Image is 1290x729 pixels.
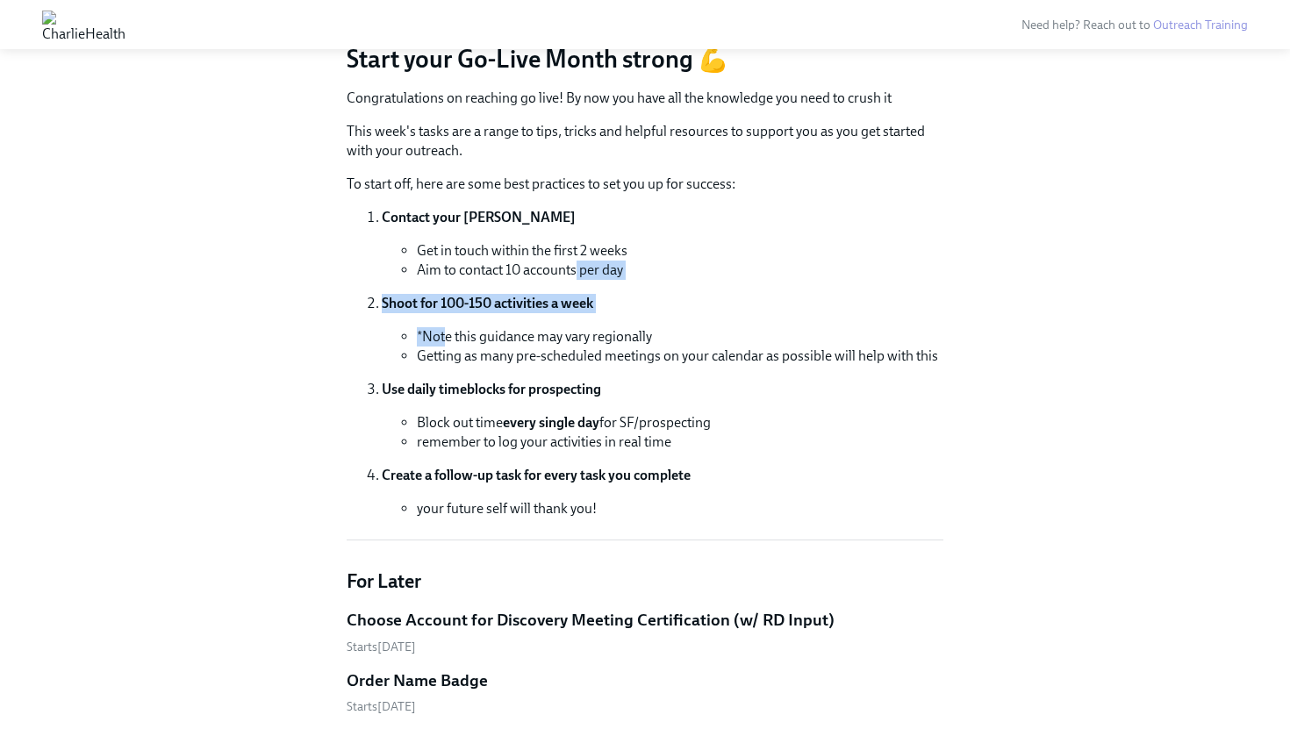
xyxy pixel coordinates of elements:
li: Block out time for SF/prospecting [417,413,943,432]
li: remember to log your activities in real time [417,432,943,452]
strong: Create a follow-up task for every task you complete [382,467,691,483]
li: Getting as many pre-scheduled meetings on your calendar as possible will help with this [417,347,943,366]
a: Order Name BadgeStarts[DATE] [347,669,943,716]
h5: Order Name Badge [347,669,488,692]
li: your future self will thank you! [417,499,943,518]
strong: every single day [503,414,599,431]
strong: Use daily timeblocks for prospecting [382,381,601,397]
h3: Start your Go-Live Month strong 💪 [347,43,943,75]
p: Congratulations on reaching go live! By now you have all the knowledge you need to crush it [347,89,943,108]
p: To start off, here are some best practices to set you up for success: [347,175,943,194]
li: Get in touch within the first 2 weeks [417,241,943,261]
span: Need help? Reach out to [1021,18,1248,32]
a: Outreach Training [1153,18,1248,32]
a: Choose Account for Discovery Meeting Certification (w/ RD Input)Starts[DATE] [347,609,943,655]
li: Aim to contact 10 accounts per day [417,261,943,280]
strong: Shoot for 100-150 activities a week [382,295,593,311]
li: *Note this guidance may vary regionally [417,327,943,347]
h5: Choose Account for Discovery Meeting Certification (w/ RD Input) [347,609,835,632]
img: CharlieHealth [42,11,125,39]
h4: For Later [347,568,943,595]
p: This week's tasks are a range to tips, tricks and helpful resources to support you as you get sta... [347,122,943,161]
strong: Contact your [PERSON_NAME] [382,209,576,225]
span: Tuesday, August 12th 2025, 7:00 am [347,640,416,654]
span: Wednesday, August 13th 2025, 7:00 am [347,699,416,714]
